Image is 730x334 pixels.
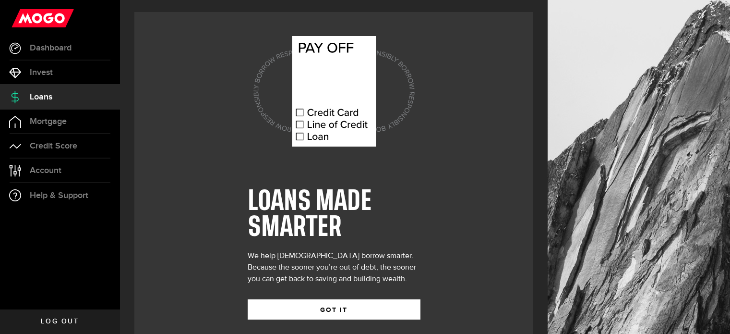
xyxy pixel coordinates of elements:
[30,166,61,175] span: Account
[30,44,72,52] span: Dashboard
[30,191,88,200] span: Help & Support
[30,142,77,150] span: Credit Score
[30,68,53,77] span: Invest
[248,250,420,285] div: We help [DEMOGRAPHIC_DATA] borrow smarter. Because the sooner you’re out of debt, the sooner you ...
[248,299,420,320] button: GOT IT
[30,117,67,126] span: Mortgage
[41,318,79,325] span: Log out
[248,189,420,241] h1: LOANS MADE SMARTER
[30,93,52,101] span: Loans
